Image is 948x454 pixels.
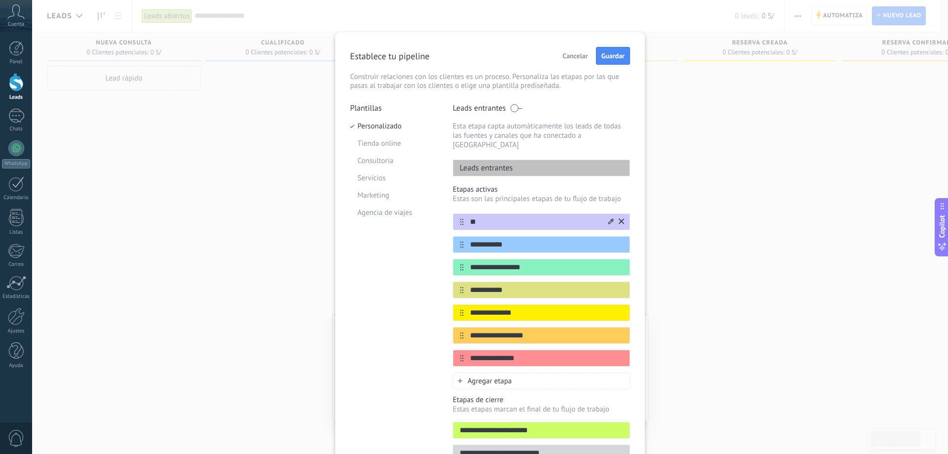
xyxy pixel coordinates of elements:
p: Plantillas [350,103,438,113]
p: Leads entrantes [453,163,513,173]
span: Guardar [601,52,625,59]
p: Etapas activas [453,185,630,194]
li: Consultoria [350,152,438,169]
div: Leads [2,94,31,101]
li: Personalizado [350,118,438,135]
li: Tienda online [350,135,438,152]
p: Construir relaciones con los clientes es un proceso. Personaliza las etapas por las que pasas al ... [350,73,630,90]
span: Cuenta [8,21,24,28]
span: Agregar etapa [468,376,512,386]
p: Leads entrantes [453,103,506,113]
li: Servicios [350,169,438,187]
p: Estas son las principales etapas de tu flujo de trabajo [453,194,630,204]
div: WhatsApp [2,159,30,168]
button: Guardar [596,47,630,65]
div: Ajustes [2,328,31,334]
span: Copilot [937,215,947,238]
div: Estadísticas [2,293,31,300]
p: Etapas de cierre [453,395,630,405]
button: Cancelar [558,48,592,63]
span: Cancelar [563,52,588,59]
div: Listas [2,229,31,236]
div: Ayuda [2,363,31,369]
div: Chats [2,126,31,132]
li: Marketing [350,187,438,204]
div: Correo [2,261,31,268]
li: Agencia de viajes [350,204,438,221]
div: Calendario [2,195,31,201]
div: Panel [2,59,31,65]
p: Esta etapa capta automáticamente los leads de todas las fuentes y canales que ha conectado a [GEO... [453,122,630,150]
p: Estas etapas marcan el final de tu flujo de trabajo [453,405,630,414]
p: Establece tu pipeline [350,50,430,62]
